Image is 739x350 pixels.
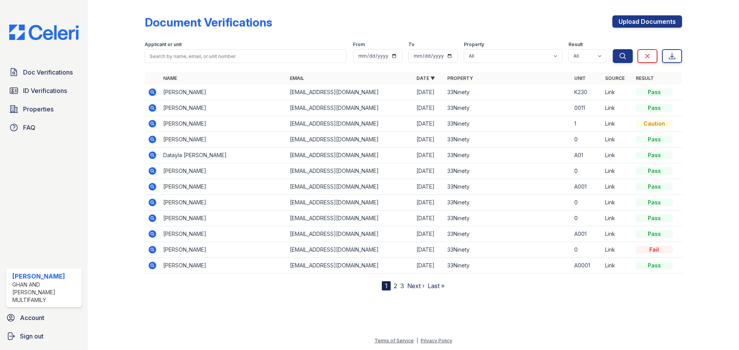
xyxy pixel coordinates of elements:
[287,242,413,258] td: [EMAIL_ADDRESS][DOMAIN_NAME]
[602,132,633,148] td: Link
[400,282,404,290] a: 3
[6,83,82,98] a: ID Verifications
[353,41,365,48] label: From
[12,281,79,304] div: Ghan and [PERSON_NAME] Multifamily
[287,195,413,211] td: [EMAIL_ADDRESS][DOMAIN_NAME]
[163,75,177,81] a: Name
[408,41,415,48] label: To
[23,123,35,132] span: FAQ
[636,246,673,254] div: Fail
[160,132,287,148] td: [PERSON_NAME]
[413,116,444,132] td: [DATE]
[636,214,673,222] div: Pass
[571,226,602,242] td: A001
[160,226,287,242] td: [PERSON_NAME]
[3,310,85,325] a: Account
[413,258,444,274] td: [DATE]
[571,148,602,163] td: A01
[375,338,414,343] a: Terms of Service
[145,41,182,48] label: Applicant or unit
[444,242,571,258] td: 33Ninety
[287,226,413,242] td: [EMAIL_ADDRESS][DOMAIN_NAME]
[407,282,425,290] a: Next ›
[413,132,444,148] td: [DATE]
[23,86,67,95] span: ID Verifications
[413,163,444,179] td: [DATE]
[602,100,633,116] td: Link
[6,101,82,117] a: Properties
[444,132,571,148] td: 33Ninety
[444,179,571,195] td: 33Ninety
[3,328,85,344] a: Sign out
[382,281,391,290] div: 1
[20,332,43,341] span: Sign out
[602,148,633,163] td: Link
[602,163,633,179] td: Link
[160,179,287,195] td: [PERSON_NAME]
[160,195,287,211] td: [PERSON_NAME]
[287,179,413,195] td: [EMAIL_ADDRESS][DOMAIN_NAME]
[160,85,287,100] td: [PERSON_NAME]
[421,338,452,343] a: Privacy Policy
[464,41,484,48] label: Property
[444,148,571,163] td: 33Ninety
[602,116,633,132] td: Link
[12,272,79,281] div: [PERSON_NAME]
[444,100,571,116] td: 33Ninety
[444,258,571,274] td: 33Ninety
[571,100,602,116] td: 0011
[571,163,602,179] td: 0
[568,41,583,48] label: Result
[160,242,287,258] td: [PERSON_NAME]
[287,85,413,100] td: [EMAIL_ADDRESS][DOMAIN_NAME]
[160,163,287,179] td: [PERSON_NAME]
[413,211,444,226] td: [DATE]
[602,211,633,226] td: Link
[636,183,673,191] div: Pass
[413,242,444,258] td: [DATE]
[636,167,673,175] div: Pass
[394,282,397,290] a: 2
[160,148,287,163] td: Datayla [PERSON_NAME]
[428,282,445,290] a: Last »
[636,104,673,112] div: Pass
[287,211,413,226] td: [EMAIL_ADDRESS][DOMAIN_NAME]
[636,88,673,96] div: Pass
[636,75,654,81] a: Result
[287,258,413,274] td: [EMAIL_ADDRESS][DOMAIN_NAME]
[444,116,571,132] td: 33Ninety
[636,151,673,159] div: Pass
[602,195,633,211] td: Link
[287,163,413,179] td: [EMAIL_ADDRESS][DOMAIN_NAME]
[447,75,473,81] a: Property
[413,179,444,195] td: [DATE]
[145,15,272,29] div: Document Verifications
[574,75,586,81] a: Unit
[20,313,44,322] span: Account
[605,75,625,81] a: Source
[444,226,571,242] td: 33Ninety
[571,195,602,211] td: 0
[287,100,413,116] td: [EMAIL_ADDRESS][DOMAIN_NAME]
[444,163,571,179] td: 33Ninety
[287,132,413,148] td: [EMAIL_ADDRESS][DOMAIN_NAME]
[636,199,673,206] div: Pass
[3,25,85,40] img: CE_Logo_Blue-a8612792a0a2168367f1c8372b55b34899dd931a85d93a1a3d3e32e68fde9ad4.png
[23,105,54,114] span: Properties
[160,211,287,226] td: [PERSON_NAME]
[6,65,82,80] a: Doc Verifications
[612,15,682,28] a: Upload Documents
[6,120,82,135] a: FAQ
[602,242,633,258] td: Link
[287,148,413,163] td: [EMAIL_ADDRESS][DOMAIN_NAME]
[160,116,287,132] td: [PERSON_NAME]
[571,85,602,100] td: K230
[636,262,673,269] div: Pass
[571,258,602,274] td: A0001
[145,49,347,63] input: Search by name, email, or unit number
[160,100,287,116] td: [PERSON_NAME]
[602,226,633,242] td: Link
[571,179,602,195] td: A001
[636,230,673,238] div: Pass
